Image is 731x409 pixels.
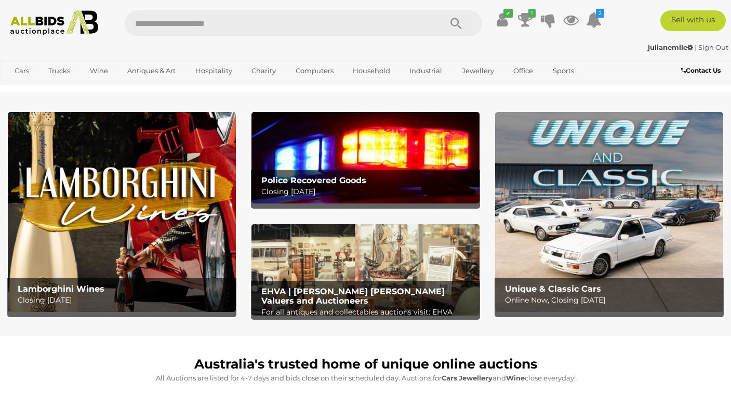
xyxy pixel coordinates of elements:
a: Hospitality [189,62,239,79]
span: | [695,43,697,51]
a: ✔ [495,10,510,29]
a: julianemile [648,43,695,51]
b: Lamborghini Wines [18,284,104,294]
p: Closing [DATE] [18,294,231,307]
a: 2 [586,10,602,29]
a: Household [346,62,397,79]
p: Online Now, Closing [DATE] [505,294,719,307]
i: ✔ [503,9,513,18]
a: EHVA | Evans Hastings Valuers and Auctioneers EHVA | [PERSON_NAME] [PERSON_NAME] Valuers and Auct... [251,224,480,316]
b: Police Recovered Goods [261,175,366,185]
a: Sell with us [660,10,726,31]
p: Closing [DATE] [261,185,475,198]
b: Unique & Classic Cars [505,284,601,294]
button: Search [430,10,482,36]
a: Computers [289,62,340,79]
a: Cars [8,62,36,79]
p: All Auctions are listed for 4-7 days and bids close on their scheduled day. Auctions for , and cl... [13,372,718,384]
strong: Wine [506,374,525,382]
a: Sports [546,62,581,79]
h1: Australia's trusted home of unique online auctions [13,357,718,372]
strong: Cars [442,374,457,382]
b: Contact Us [681,66,721,74]
a: Unique & Classic Cars Unique & Classic Cars Online Now, Closing [DATE] [495,112,723,312]
strong: julianemile [648,43,693,51]
a: Antiques & Art [121,62,182,79]
a: Contact Us [681,65,723,76]
a: Office [507,62,540,79]
img: Lamborghini Wines [8,112,236,312]
a: [GEOGRAPHIC_DATA] [8,79,95,97]
a: Wine [83,62,115,79]
strong: Jewellery [459,374,493,382]
p: For all antiques and collectables auctions visit: EHVA [261,306,475,319]
a: 1 [517,10,533,29]
img: Allbids.com.au [5,10,103,35]
img: EHVA | Evans Hastings Valuers and Auctioneers [251,224,480,316]
a: Police Recovered Goods Police Recovered Goods Closing [DATE] [251,112,480,203]
a: Charity [245,62,283,79]
a: Lamborghini Wines Lamborghini Wines Closing [DATE] [8,112,236,312]
a: Trucks [42,62,77,79]
i: 2 [596,9,604,18]
a: Sign Out [698,43,728,51]
a: Industrial [403,62,449,79]
a: Jewellery [455,62,501,79]
img: Unique & Classic Cars [495,112,723,312]
img: Police Recovered Goods [251,112,480,203]
b: EHVA | [PERSON_NAME] [PERSON_NAME] Valuers and Auctioneers [261,287,445,306]
i: 1 [528,9,536,18]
